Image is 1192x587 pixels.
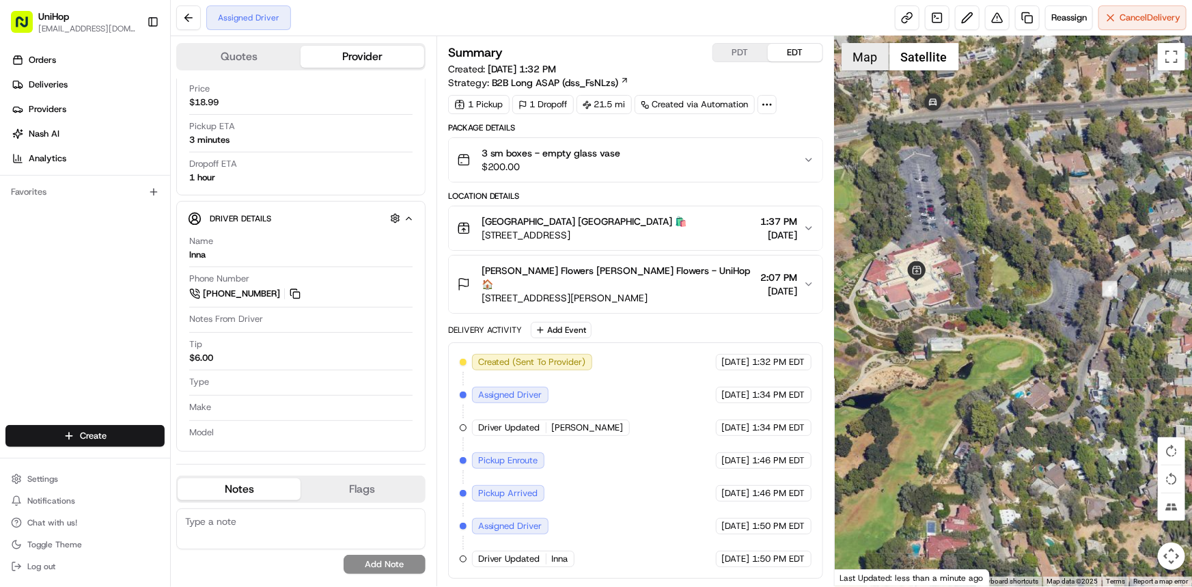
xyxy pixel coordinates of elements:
span: [DATE] [156,212,184,223]
span: Created (Sent To Provider) [478,356,586,368]
span: Chat with us! [27,517,77,528]
input: Clear [36,88,225,103]
button: Toggle fullscreen view [1158,43,1185,70]
a: [PHONE_NUMBER] [189,286,303,301]
button: Driver Details [188,207,414,230]
button: See all [212,175,249,191]
span: 1:37 PM [761,215,798,228]
span: [DATE] [761,228,798,242]
button: Provider [301,46,424,68]
span: Driver Updated [478,553,540,565]
button: UniHop [38,10,69,23]
a: Deliveries [5,74,170,96]
div: Last Updated: less than a minute ago [835,569,990,586]
img: 1736555255976-a54dd68f-1ca7-489b-9aae-adbdc363a1c4 [27,213,38,223]
span: Toggle Theme [27,539,82,550]
button: Map camera controls [1158,543,1185,570]
span: [STREET_ADDRESS][PERSON_NAME] [482,291,756,305]
div: 21.5 mi [577,95,632,114]
button: Add Event [531,322,592,338]
span: [GEOGRAPHIC_DATA] [GEOGRAPHIC_DATA] 🛍️ [482,215,687,228]
img: Nash [14,14,41,41]
span: Notes From Driver [189,313,263,325]
span: Driver Updated [478,422,540,434]
div: Strategy: [448,76,629,90]
a: Nash AI [5,123,170,145]
span: Create [80,430,107,442]
a: Providers [5,98,170,120]
span: Reassign [1051,12,1087,24]
button: Chat with us! [5,513,165,532]
div: 📗 [14,307,25,318]
span: Assigned Driver [478,520,542,532]
span: 1:34 PM EDT [753,389,805,401]
p: Welcome 👋 [14,55,249,77]
span: $200.00 [482,160,621,174]
button: Show street map [842,43,889,70]
span: Pylon [136,339,165,349]
div: Inna [189,249,206,261]
span: Knowledge Base [27,305,105,319]
span: Map data ©2025 [1047,577,1098,585]
div: Created via Automation [635,95,755,114]
span: [DATE] 1:32 PM [488,63,557,75]
span: Driver Details [210,213,271,224]
span: Model [189,426,214,439]
button: Tilt map [1158,493,1185,521]
a: 📗Knowledge Base [8,300,110,325]
span: Make [189,401,211,413]
span: Pickup Enroute [478,454,538,467]
button: Notes [178,478,301,500]
a: 💻API Documentation [110,300,225,325]
span: 1:46 PM EDT [753,454,805,467]
button: Show satellite imagery [889,43,959,70]
span: 1:50 PM EDT [753,553,805,565]
button: Create [5,425,165,447]
span: API Documentation [129,305,219,319]
span: [DATE] [722,389,750,401]
button: EDT [768,44,822,62]
a: Analytics [5,148,170,169]
span: Pickup Arrived [478,487,538,500]
span: [DATE] [761,284,798,298]
span: [STREET_ADDRESS] [482,228,687,242]
span: Pickup ETA [189,120,235,133]
span: Deliveries [29,79,68,91]
span: Created: [448,62,557,76]
button: [GEOGRAPHIC_DATA] [GEOGRAPHIC_DATA] 🛍️[STREET_ADDRESS]1:37 PM[DATE] [449,206,822,250]
span: [DATE] [722,520,750,532]
button: PDT [713,44,768,62]
img: Google [838,569,883,586]
button: Notifications [5,491,165,510]
span: Tip [189,338,202,351]
span: 2:07 PM [761,271,798,284]
img: 9188753566659_6852d8bf1fb38e338040_72.png [29,131,53,155]
div: Package Details [448,122,823,133]
div: Favorites [5,181,165,203]
button: Settings [5,469,165,489]
button: [EMAIL_ADDRESS][DOMAIN_NAME] [38,23,136,34]
div: 💻 [115,307,126,318]
h3: Summary [448,46,503,59]
button: Rotate map clockwise [1158,437,1185,465]
button: Log out [5,557,165,576]
span: Log out [27,561,55,572]
span: [DATE] [722,487,750,500]
img: 1736555255976-a54dd68f-1ca7-489b-9aae-adbdc363a1c4 [14,131,38,155]
button: Rotate map counterclockwise [1158,465,1185,493]
span: $18.99 [189,96,219,109]
div: Location Details [448,191,823,202]
img: UniHop Dispatch [14,236,36,258]
img: Wisdom Oko [14,199,36,226]
span: [DATE] [722,454,750,467]
span: Analytics [29,152,66,165]
span: [DATE] [722,553,750,565]
button: Start new chat [232,135,249,151]
button: Reassign [1045,5,1093,30]
button: CancelDelivery [1098,5,1187,30]
span: • [113,249,118,260]
span: Inna [552,553,568,565]
button: Quotes [178,46,301,68]
span: Orders [29,54,56,66]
